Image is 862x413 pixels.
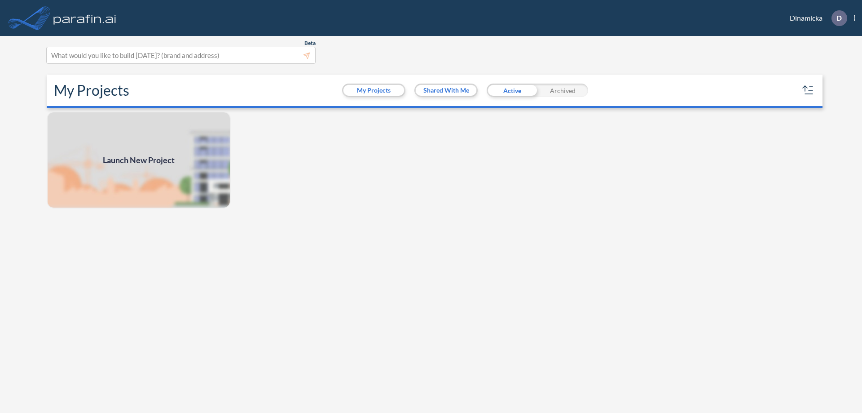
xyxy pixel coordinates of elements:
[836,14,842,22] p: D
[47,111,231,209] a: Launch New Project
[487,84,537,97] div: Active
[54,82,129,99] h2: My Projects
[416,85,476,96] button: Shared With Me
[776,10,855,26] div: Dinamicka
[304,40,316,47] span: Beta
[52,9,118,27] img: logo
[343,85,404,96] button: My Projects
[801,83,815,98] button: sort
[537,84,588,97] div: Archived
[47,111,231,209] img: add
[103,154,175,166] span: Launch New Project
